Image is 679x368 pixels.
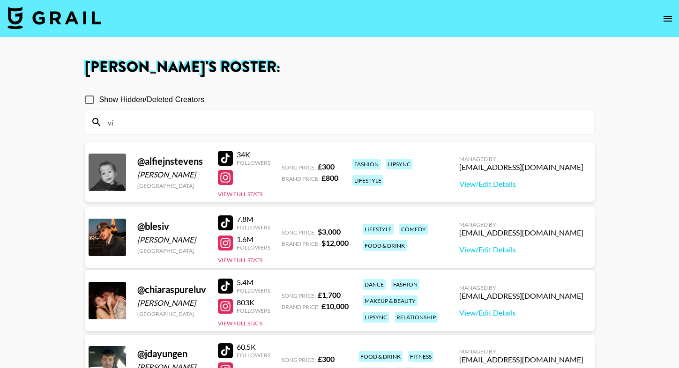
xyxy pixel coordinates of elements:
div: Managed By [459,284,583,291]
button: open drawer [658,9,677,28]
div: makeup & beauty [363,295,418,306]
div: Followers [237,159,270,166]
a: View/Edit Details [459,245,583,254]
div: food & drink [363,240,407,251]
div: [PERSON_NAME] [137,170,207,179]
strong: £ 300 [318,354,335,363]
div: Followers [237,244,270,251]
strong: $ 3,000 [318,227,341,236]
strong: £ 300 [318,162,335,171]
a: View/Edit Details [459,179,583,189]
div: fashion [391,279,419,290]
div: food & drink [358,351,403,362]
strong: £ 1,700 [318,290,341,299]
div: Managed By [459,221,583,228]
div: fashion [352,159,381,169]
button: View Full Stats [218,257,262,264]
div: [PERSON_NAME] [137,235,207,244]
div: Followers [237,287,270,294]
div: 5.4M [237,278,270,287]
div: 803K [237,298,270,307]
div: [EMAIL_ADDRESS][DOMAIN_NAME] [459,291,583,301]
span: Song Price: [282,356,316,363]
div: [EMAIL_ADDRESS][DOMAIN_NAME] [459,355,583,364]
div: @ chiaraspureluv [137,284,207,295]
div: Followers [237,352,270,359]
div: [GEOGRAPHIC_DATA] [137,310,207,317]
input: Search by User Name [102,115,589,130]
strong: £ 10,000 [321,302,349,310]
div: [PERSON_NAME] [137,298,207,308]
div: 1.6M [237,235,270,244]
strong: $ 12,000 [321,238,349,247]
button: View Full Stats [218,191,262,198]
div: [EMAIL_ADDRESS][DOMAIN_NAME] [459,228,583,237]
div: Managed By [459,155,583,162]
div: [GEOGRAPHIC_DATA] [137,247,207,254]
div: lipsync [386,159,412,169]
span: Song Price: [282,229,316,236]
div: lifestyle [352,175,383,186]
div: 60.5K [237,342,270,352]
div: dance [363,279,386,290]
div: @ alfiejnstevens [137,155,207,167]
a: View/Edit Details [459,308,583,317]
span: Brand Price: [282,303,320,310]
div: @ blesiv [137,221,207,232]
span: Show Hidden/Deleted Creators [99,94,205,105]
div: relationship [395,312,438,323]
div: 34K [237,150,270,159]
strong: £ 800 [321,173,338,182]
button: View Full Stats [218,320,262,327]
div: Followers [237,307,270,314]
div: comedy [399,224,428,235]
div: fitness [408,351,433,362]
span: Song Price: [282,292,316,299]
div: [EMAIL_ADDRESS][DOMAIN_NAME] [459,162,583,172]
div: Followers [237,224,270,231]
span: Song Price: [282,164,316,171]
span: Brand Price: [282,240,320,247]
div: @ jdayungen [137,348,207,360]
h1: [PERSON_NAME] 's Roster: [85,60,595,75]
div: [GEOGRAPHIC_DATA] [137,182,207,189]
span: Brand Price: [282,175,320,182]
div: lipsync [363,312,389,323]
div: Managed By [459,348,583,355]
div: 7.8M [237,214,270,224]
img: Grail Talent [7,7,101,29]
div: lifestyle [363,224,394,235]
